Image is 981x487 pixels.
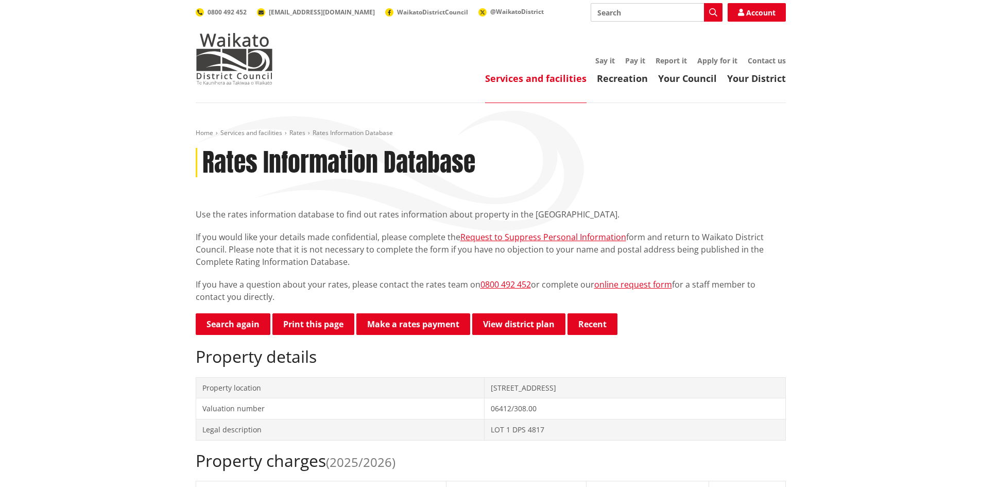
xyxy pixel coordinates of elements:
[385,8,468,16] a: WaikatoDistrictCouncil
[728,3,786,22] a: Account
[485,419,785,440] td: LOT 1 DPS 4817
[567,313,617,335] button: Recent
[490,7,544,16] span: @WaikatoDistrict
[748,56,786,65] a: Contact us
[196,33,273,85] img: Waikato District Council - Te Kaunihera aa Takiwaa o Waikato
[196,419,485,440] td: Legal description
[196,128,213,137] a: Home
[196,313,270,335] a: Search again
[196,347,786,366] h2: Property details
[460,231,626,243] a: Request to Suppress Personal Information
[658,72,717,85] a: Your Council
[597,72,648,85] a: Recreation
[196,8,247,16] a: 0800 492 452
[257,8,375,16] a: [EMAIL_ADDRESS][DOMAIN_NAME]
[313,128,393,137] span: Rates Information Database
[272,313,354,335] button: Print this page
[202,148,475,178] h1: Rates Information Database
[595,56,615,65] a: Say it
[269,8,375,16] span: [EMAIL_ADDRESS][DOMAIN_NAME]
[196,377,485,398] td: Property location
[196,129,786,138] nav: breadcrumb
[485,72,587,85] a: Services and facilities
[196,451,786,471] h2: Property charges
[196,398,485,419] td: Valuation number
[591,3,722,22] input: Search input
[478,7,544,16] a: @WaikatoDistrict
[289,128,305,137] a: Rates
[220,128,282,137] a: Services and facilities
[485,398,785,419] td: 06412/308.00
[196,208,786,221] p: Use the rates information database to find out rates information about property in the [GEOGRAPHI...
[196,278,786,303] p: If you have a question about your rates, please contact the rates team on or complete our for a s...
[727,72,786,85] a: Your District
[356,313,470,335] a: Make a rates payment
[697,56,737,65] a: Apply for it
[208,8,247,16] span: 0800 492 452
[480,279,531,290] a: 0800 492 452
[656,56,687,65] a: Report it
[326,454,395,471] span: (2025/2026)
[485,377,785,398] td: [STREET_ADDRESS]
[594,279,672,290] a: online request form
[625,56,645,65] a: Pay it
[397,8,468,16] span: WaikatoDistrictCouncil
[196,231,786,268] p: If you would like your details made confidential, please complete the form and return to Waikato ...
[472,313,565,335] a: View district plan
